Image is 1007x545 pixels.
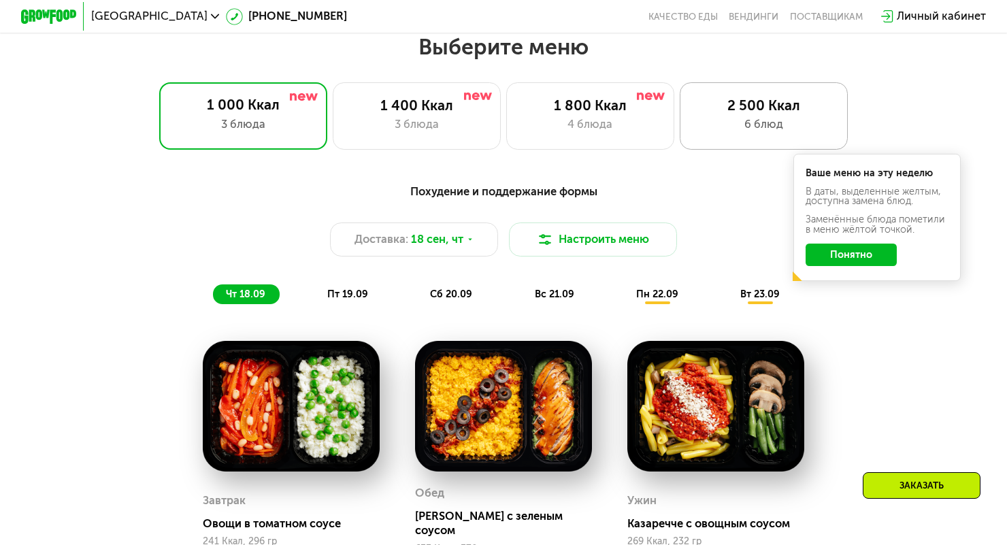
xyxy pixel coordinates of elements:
div: 3 блюда [348,116,486,133]
div: Заменённые блюда пометили в меню жёлтой точкой. [806,214,948,234]
div: Заказать [863,472,980,499]
div: поставщикам [790,11,863,22]
span: Доставка: [354,231,408,248]
div: Завтрак [203,491,246,512]
div: Похудение и поддержание формы [90,183,918,201]
a: Качество еды [648,11,718,22]
div: 1 400 Ккал [348,97,486,114]
a: [PHONE_NUMBER] [226,8,347,25]
div: Ваше меню на эту неделю [806,168,948,178]
span: [GEOGRAPHIC_DATA] [91,11,208,22]
div: Обед [415,483,444,504]
span: вс 21.09 [535,288,574,300]
span: вт 23.09 [740,288,780,300]
span: чт 18.09 [226,288,265,300]
div: 3 блюда [174,116,313,133]
div: Овощи в томатном соусе [203,517,391,531]
div: Казаречче с овощным соусом [627,517,816,531]
h2: Выберите меню [45,33,962,61]
div: [PERSON_NAME] с зеленым соусом [415,510,604,538]
a: Вендинги [729,11,778,22]
div: 6 блюд [695,116,833,133]
span: сб 20.09 [430,288,472,300]
div: Ужин [627,491,657,512]
span: 18 сен, чт [411,231,463,248]
button: Понятно [806,244,897,266]
div: 1 000 Ккал [174,97,313,114]
span: пн 22.09 [636,288,678,300]
div: 1 800 Ккал [521,97,660,114]
div: 4 блюда [521,116,660,133]
span: пт 19.09 [327,288,368,300]
div: Личный кабинет [897,8,986,25]
button: Настроить меню [509,222,677,256]
div: В даты, выделенные желтым, доступна замена блюд. [806,186,948,206]
div: 2 500 Ккал [695,97,833,114]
